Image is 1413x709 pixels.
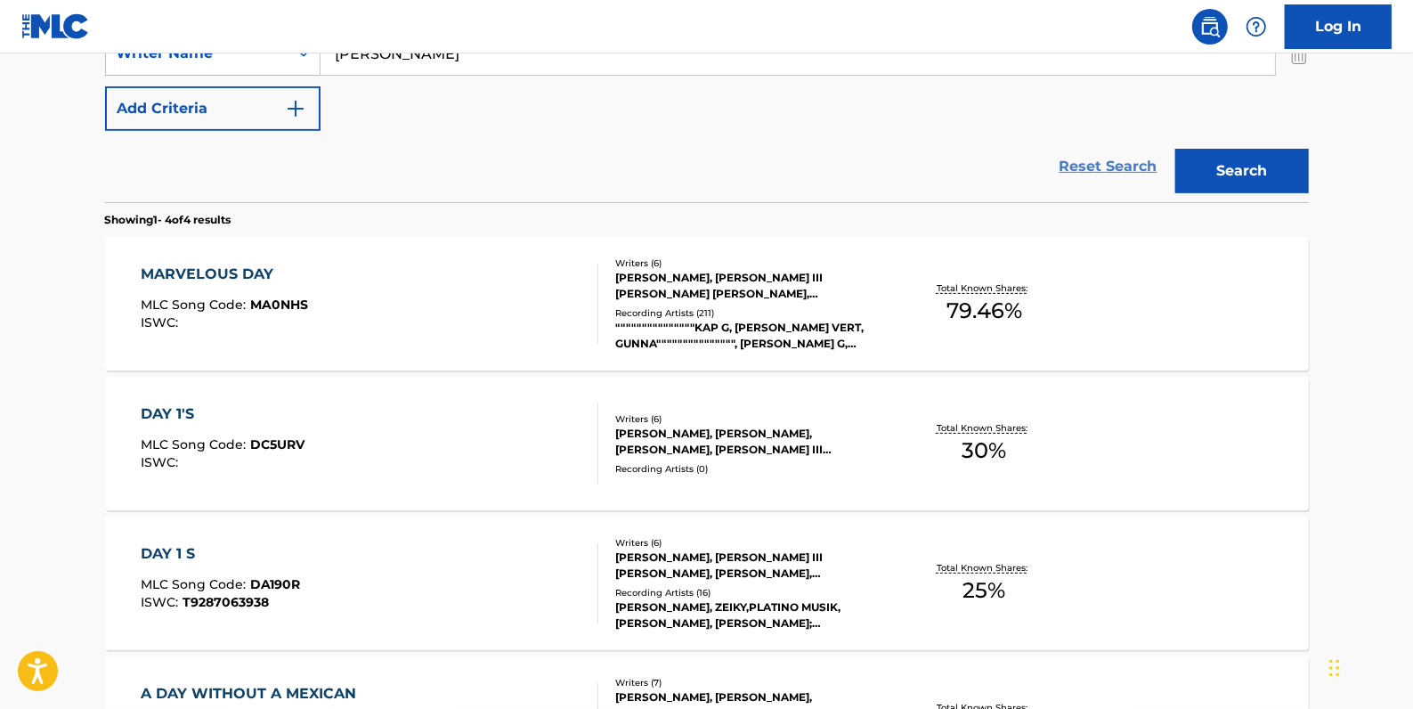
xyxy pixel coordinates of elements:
[615,412,884,426] div: Writers ( 6 )
[21,13,90,39] img: MLC Logo
[141,543,300,565] div: DAY 1 S
[962,435,1006,467] span: 30 %
[141,264,308,285] div: MARVELOUS DAY
[250,297,308,313] span: MA0NHS
[141,576,250,592] span: MLC Song Code :
[1199,16,1221,37] img: search
[615,586,884,599] div: Recording Artists ( 16 )
[615,270,884,302] div: [PERSON_NAME], [PERSON_NAME] III [PERSON_NAME] [PERSON_NAME], [PERSON_NAME], [PERSON_NAME]
[105,237,1309,371] a: MARVELOUS DAYMLC Song Code:MA0NHSISWC:Writers (6)[PERSON_NAME], [PERSON_NAME] III [PERSON_NAME] [...
[615,306,884,320] div: Recording Artists ( 211 )
[937,421,1032,435] p: Total Known Shares:
[141,683,365,705] div: A DAY WITHOUT A MEXICAN
[1289,31,1309,76] img: Delete Criterion
[183,594,269,610] span: T9287063938
[1175,149,1309,193] button: Search
[250,576,300,592] span: DA190R
[615,320,884,352] div: """""""""""""""KAP G, [PERSON_NAME] VERT, GUNNA""""""""""""""", [PERSON_NAME] G, [PERSON_NAME] G,...
[141,454,183,470] span: ISWC :
[1329,641,1340,695] div: Drag
[1051,147,1166,186] a: Reset Search
[105,212,231,228] p: Showing 1 - 4 of 4 results
[615,550,884,582] div: [PERSON_NAME], [PERSON_NAME] III [PERSON_NAME], [PERSON_NAME], [PERSON_NAME], [PERSON_NAME]
[615,536,884,550] div: Writers ( 6 )
[117,43,277,64] div: Writer Name
[615,257,884,270] div: Writers ( 6 )
[615,599,884,632] div: [PERSON_NAME], ZEIKY,PLATINO MUSIK, [PERSON_NAME], [PERSON_NAME];[PERSON_NAME];DOODAT600, [PERSON...
[105,517,1309,650] a: DAY 1 SMLC Song Code:DA190RISWC:T9287063938Writers (6)[PERSON_NAME], [PERSON_NAME] III [PERSON_NA...
[937,281,1032,295] p: Total Known Shares:
[615,676,884,689] div: Writers ( 7 )
[141,594,183,610] span: ISWC :
[937,561,1032,575] p: Total Known Shares:
[1246,16,1267,37] img: help
[946,295,1022,327] span: 79.46 %
[141,314,183,330] span: ISWC :
[105,86,321,131] button: Add Criteria
[141,436,250,452] span: MLC Song Code :
[250,436,305,452] span: DC5URV
[1238,9,1274,45] div: Help
[105,377,1309,510] a: DAY 1'SMLC Song Code:DC5URVISWC:Writers (6)[PERSON_NAME], [PERSON_NAME], [PERSON_NAME], [PERSON_N...
[1324,623,1413,709] iframe: Chat Widget
[141,403,305,425] div: DAY 1'S
[285,98,306,119] img: 9d2ae6d4665cec9f34b9.svg
[1285,4,1392,49] a: Log In
[615,426,884,458] div: [PERSON_NAME], [PERSON_NAME], [PERSON_NAME], [PERSON_NAME] III [PERSON_NAME], [PERSON_NAME]
[141,297,250,313] span: MLC Song Code :
[615,462,884,476] div: Recording Artists ( 0 )
[962,575,1005,607] span: 25 %
[1192,9,1228,45] a: Public Search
